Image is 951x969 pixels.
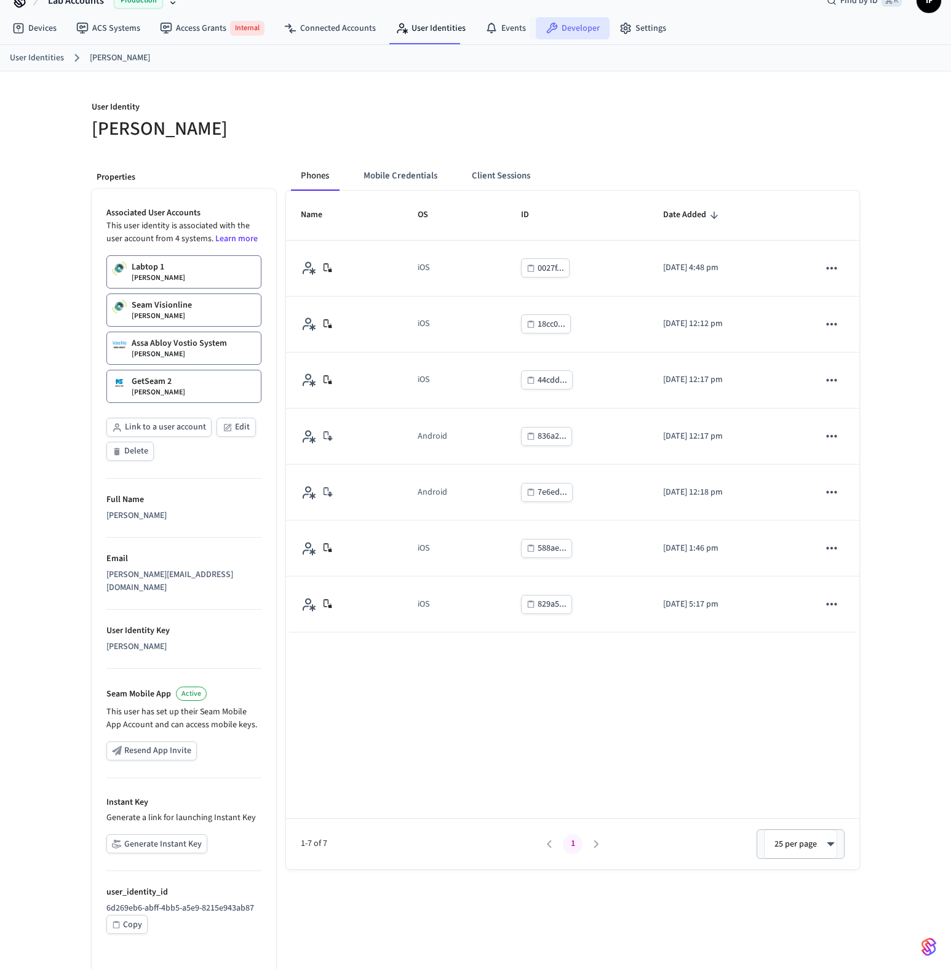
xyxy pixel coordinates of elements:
a: User Identities [10,52,64,65]
p: Associated User Accounts [106,207,261,220]
div: [PERSON_NAME] [106,640,261,653]
img: SeamLogoGradient.69752ec5.svg [921,937,936,957]
div: 7e6ed... [538,485,567,500]
div: 836a2... [538,429,567,444]
p: GetSeam 2 [132,375,172,388]
p: User Identity [92,101,468,116]
button: Mobile Credentials [354,161,447,191]
p: Labtop 1 [132,261,164,273]
div: 588ae... [538,541,567,556]
a: Developer [536,17,610,39]
div: iOS [418,598,429,611]
p: 6d269eb6-abff-4bb5-a5e9-8215e943ab87 [106,902,261,915]
div: iOS [418,261,429,274]
button: Edit [217,418,256,437]
a: Labtop 1[PERSON_NAME] [106,255,261,289]
div: iOS [418,542,429,555]
p: Properties [97,171,271,184]
button: Copy [106,915,148,934]
button: Generate Instant Key [106,834,207,853]
button: 18cc0... [521,314,571,333]
a: Events [475,17,536,39]
a: User Identities [386,17,475,39]
span: Date Added [663,205,722,225]
p: [DATE] 12:12 pm [663,317,789,330]
button: Phones [291,161,339,191]
div: 25 per page [764,829,837,859]
div: Android [418,486,447,499]
div: 18cc0... [538,317,565,332]
a: Seam Visionline[PERSON_NAME] [106,293,261,327]
a: Settings [610,17,676,39]
div: Copy [123,917,142,933]
img: Visionline Logo [112,299,127,314]
p: User Identity Key [106,624,261,637]
button: 7e6ed... [521,483,573,502]
div: 44cdd... [538,373,567,388]
button: 836a2... [521,427,572,446]
p: [PERSON_NAME] [132,349,185,359]
p: This user has set up their Seam Mobile App Account and can access mobile keys. [106,706,261,732]
p: Generate a link for launching Instant Key [106,811,261,824]
p: Instant Key [106,796,261,809]
span: 1-7 of 7 [301,837,538,850]
div: iOS [418,373,429,386]
div: Android [418,430,447,443]
nav: pagination navigation [538,834,608,854]
h5: [PERSON_NAME] [92,116,468,142]
div: 829a5... [538,597,567,612]
a: Access GrantsInternal [150,16,274,41]
p: This user identity is associated with the user account from 4 systems. [106,220,261,245]
p: [DATE] 4:48 pm [663,261,789,274]
div: 0027f... [538,261,564,276]
button: 44cdd... [521,370,573,389]
a: [PERSON_NAME] [90,52,150,65]
span: OS [418,205,444,225]
p: [DATE] 12:17 pm [663,373,789,386]
span: Name [301,205,338,225]
p: [PERSON_NAME] [132,388,185,397]
button: Client Sessions [462,161,540,191]
p: user_identity_id [106,886,261,899]
span: Internal [230,21,265,36]
img: Assa Abloy Vostio Logo [112,337,127,352]
p: Full Name [106,493,261,506]
a: ACS Systems [66,17,150,39]
p: Assa Abloy Vostio System [132,337,227,349]
button: Delete [106,442,154,461]
img: Salto KS site Logo [112,375,127,390]
a: Learn more [215,233,258,245]
p: Seam Mobile App [106,688,171,701]
span: Active [181,688,201,699]
button: 588ae... [521,539,572,558]
img: Visionline Logo [112,261,127,276]
p: Seam Visionline [132,299,192,311]
div: [PERSON_NAME] [106,509,261,522]
button: Link to a user account [106,418,212,437]
p: [DATE] 12:17 pm [663,430,789,443]
a: Connected Accounts [274,17,386,39]
button: 829a5... [521,595,572,614]
div: [PERSON_NAME][EMAIL_ADDRESS][DOMAIN_NAME] [106,568,261,594]
a: GetSeam 2[PERSON_NAME] [106,370,261,403]
button: Resend App Invite [106,741,197,760]
a: Devices [2,17,66,39]
table: sticky table [286,191,859,632]
p: [DATE] 1:46 pm [663,542,789,555]
button: page 1 [563,834,583,854]
div: iOS [418,317,429,330]
p: [PERSON_NAME] [132,311,185,321]
a: Assa Abloy Vostio System[PERSON_NAME] [106,332,261,365]
span: ID [521,205,545,225]
p: [DATE] 5:17 pm [663,598,789,611]
p: [PERSON_NAME] [132,273,185,283]
p: [DATE] 12:18 pm [663,486,789,499]
p: Email [106,552,261,565]
button: 0027f... [521,258,570,277]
